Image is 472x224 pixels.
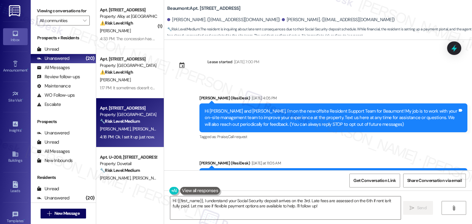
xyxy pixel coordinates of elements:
[170,196,400,219] textarea: Hi {{first_name}}, I understand your Social Security deposit arrives on the 3rd. Late fees are as...
[100,77,131,83] span: [PERSON_NAME]
[205,108,458,128] div: Hi [PERSON_NAME] and [PERSON_NAME], I'm on the new offsite Resident Support Team for Beaumont! My...
[233,59,259,65] div: [DATE] 7:00 PM
[37,130,69,136] div: Unanswered
[199,132,467,141] div: Tagged as:
[167,27,200,32] strong: 🔧 Risk Level: Medium
[132,175,163,181] span: [PERSON_NAME]
[410,206,414,210] i: 
[3,28,28,45] a: Inbox
[349,174,400,187] button: Get Conversation Link
[451,206,456,210] i: 
[31,118,96,125] div: Prospects
[132,126,163,132] span: [PERSON_NAME]
[83,18,86,23] i: 
[3,179,28,196] a: Leads
[250,95,277,101] div: [DATE] 4:05 PM
[9,5,22,17] img: ResiDesk Logo
[37,46,59,52] div: Unread
[37,92,75,98] div: WO Follow-ups
[100,85,413,91] div: 1:17 PM: It sometimes doesn't cool properly. Windows in living room and 1 bedroom...1 feels like ...
[407,177,462,184] span: Share Conversation via email
[37,139,59,145] div: Unread
[37,101,61,108] div: Escalate
[37,186,59,192] div: Unread
[100,36,232,41] div: 4:33 PM: The concession has still not been applied for my September rent.
[403,174,466,187] button: Share Conversation via email
[250,160,281,166] div: [DATE] at 11:05 AM
[100,154,157,160] div: Apt. U~208, [STREET_ADDRESS][PERSON_NAME]
[100,118,140,124] strong: 🔧 Risk Level: Medium
[199,160,467,168] div: [PERSON_NAME] (ResiDesk)
[37,83,71,89] div: Maintenance
[37,195,69,201] div: Unanswered
[54,210,80,217] span: New Message
[37,74,80,80] div: Review follow-ups
[167,5,241,12] b: Beaumont: Apt. [STREET_ADDRESS]
[228,134,247,139] span: Call request
[100,105,157,111] div: Apt. [STREET_ADDRESS]
[217,134,228,139] span: Praise ,
[22,97,23,102] span: •
[403,201,433,215] button: Send
[37,157,73,164] div: New Inbounds
[47,211,52,216] i: 
[31,174,96,181] div: Residents
[84,193,96,203] div: (20)
[37,148,70,155] div: All Messages
[100,134,155,140] div: 4:18 PM: Ok. I set it up just now.
[27,67,28,71] span: •
[282,17,395,23] div: [PERSON_NAME]. ([EMAIL_ADDRESS][DOMAIN_NAME])
[84,54,96,63] div: (20)
[100,160,157,167] div: Property: Dovetail
[417,205,427,211] span: Send
[100,13,157,20] div: Property: Alloy at [GEOGRAPHIC_DATA]
[31,35,96,41] div: Prospects + Residents
[100,7,157,13] div: Apt. [STREET_ADDRESS]
[40,16,80,25] input: All communities
[100,175,132,181] span: [PERSON_NAME]
[353,177,396,184] span: Get Conversation Link
[167,26,472,39] span: : The resident is inquiring about late rent consequences due to their Social Security deposit sch...
[3,149,28,165] a: Buildings
[100,28,131,33] span: [PERSON_NAME]
[207,59,233,65] div: Lease started
[37,6,90,16] label: Viewing conversations for
[3,119,28,135] a: Insights •
[3,89,28,105] a: Site Visit •
[100,168,140,173] strong: 🔧 Risk Level: Medium
[100,69,133,75] strong: ⚠️ Risk Level: High
[167,17,280,23] div: [PERSON_NAME]. ([EMAIL_ADDRESS][DOMAIN_NAME])
[21,127,22,132] span: •
[100,126,132,132] span: [PERSON_NAME]
[100,62,157,69] div: Property: [GEOGRAPHIC_DATA]
[100,20,133,26] strong: ⚠️ Risk Level: High
[199,95,467,103] div: [PERSON_NAME] (ResiDesk)
[24,218,25,222] span: •
[37,55,69,62] div: Unanswered
[41,209,86,218] button: New Message
[100,111,157,118] div: Property: [GEOGRAPHIC_DATA]
[37,64,70,71] div: All Messages
[100,56,157,62] div: Apt. [STREET_ADDRESS]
